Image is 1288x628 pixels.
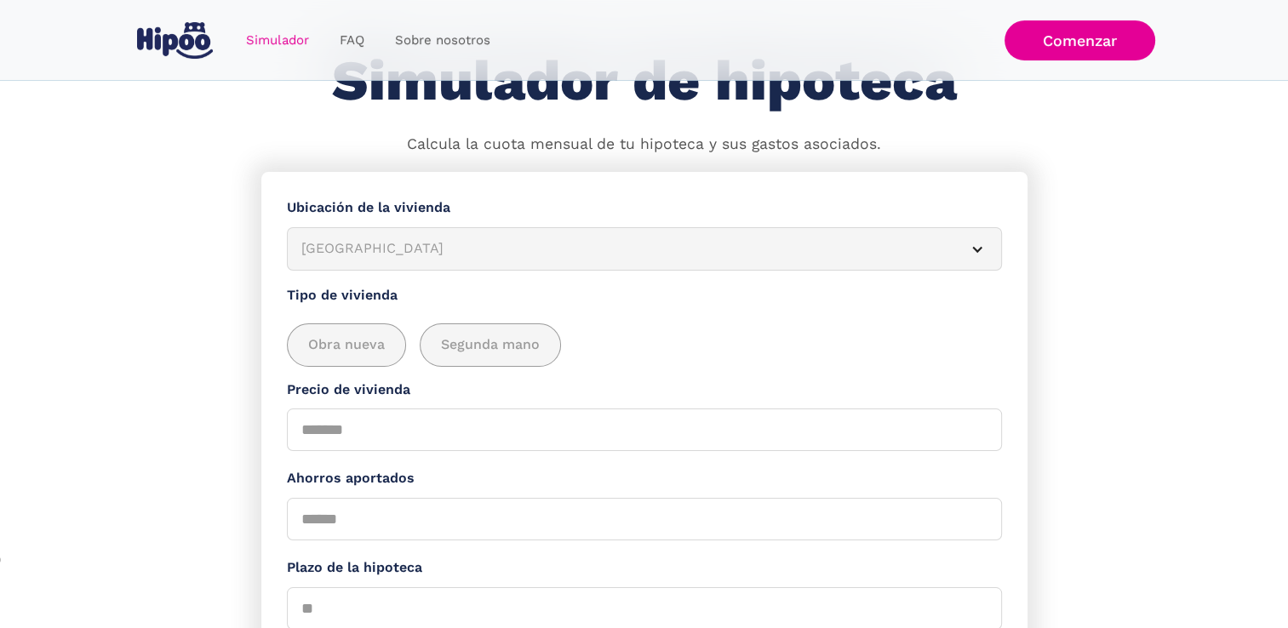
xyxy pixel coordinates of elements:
[287,468,1002,489] label: Ahorros aportados
[134,15,217,66] a: home
[1005,20,1155,60] a: Comenzar
[441,334,540,356] span: Segunda mano
[407,134,881,156] p: Calcula la cuota mensual de tu hipoteca y sus gastos asociados.
[287,557,1002,579] label: Plazo de la hipoteca
[287,380,1002,401] label: Precio de vivienda
[231,24,324,57] a: Simulador
[324,24,380,57] a: FAQ
[301,238,947,260] div: [GEOGRAPHIC_DATA]
[380,24,506,57] a: Sobre nosotros
[287,227,1002,271] article: [GEOGRAPHIC_DATA]
[287,197,1002,219] label: Ubicación de la vivienda
[287,285,1002,306] label: Tipo de vivienda
[287,323,1002,367] div: add_description_here
[332,50,957,112] h1: Simulador de hipoteca
[308,334,385,356] span: Obra nueva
